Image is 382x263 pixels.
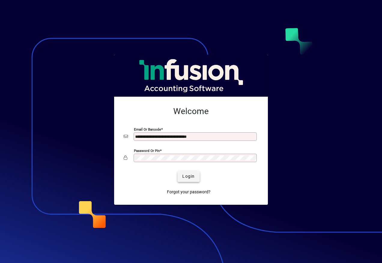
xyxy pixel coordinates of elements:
button: Login [177,171,199,182]
span: Login [182,173,195,180]
a: Forgot your password? [165,187,213,198]
mat-label: Password or Pin [134,148,160,153]
h2: Welcome [124,106,258,116]
mat-label: Email or Barcode [134,127,161,131]
span: Forgot your password? [167,189,211,195]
